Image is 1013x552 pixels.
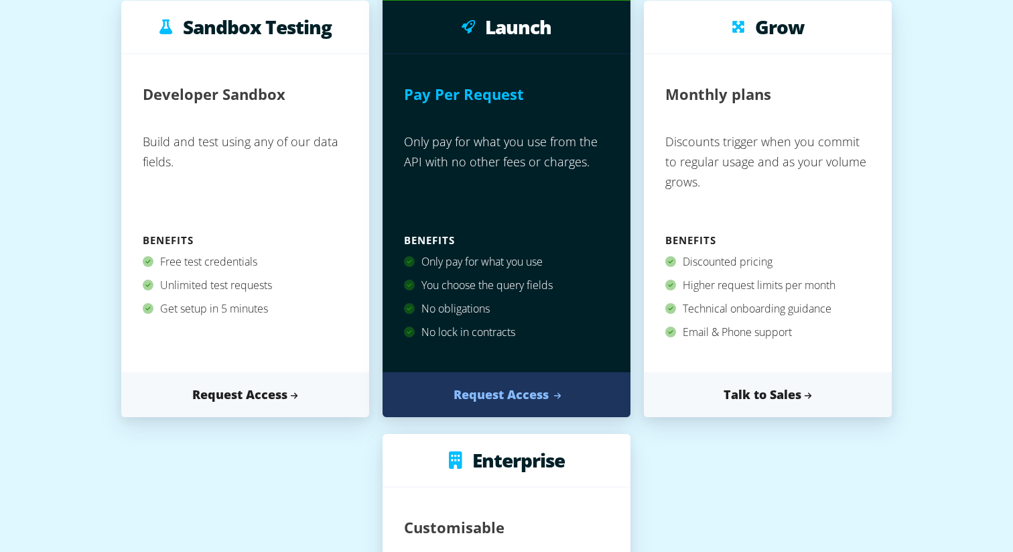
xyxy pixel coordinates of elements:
[665,250,870,274] div: Discounted pricing
[485,17,551,37] h3: Launch
[665,297,870,321] div: Technical onboarding guidance
[143,126,348,230] p: Build and test using any of our data fields.
[404,274,609,297] div: You choose the query fields
[183,17,332,37] h3: Sandbox Testing
[665,274,870,297] div: Higher request limits per month
[383,372,630,417] a: Request Access
[404,250,609,274] div: Only pay for what you use
[404,297,609,321] div: No obligations
[143,250,348,274] div: Free test credentials
[143,297,348,321] div: Get setup in 5 minutes
[665,126,870,230] p: Discounts trigger when you commit to regular usage and as your volume grows.
[644,372,892,417] a: Talk to Sales
[121,372,369,417] a: Request Access
[404,126,609,230] p: Only pay for what you use from the API with no other fees or charges.
[665,76,771,113] h2: Monthly plans
[665,321,870,344] div: Email & Phone support
[404,321,609,344] div: No lock in contracts
[143,76,285,113] h2: Developer Sandbox
[143,274,348,297] div: Unlimited test requests
[755,17,804,37] h3: Grow
[472,450,565,470] h3: Enterprise
[404,76,524,113] h2: Pay Per Request
[404,509,504,546] h2: Customisable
